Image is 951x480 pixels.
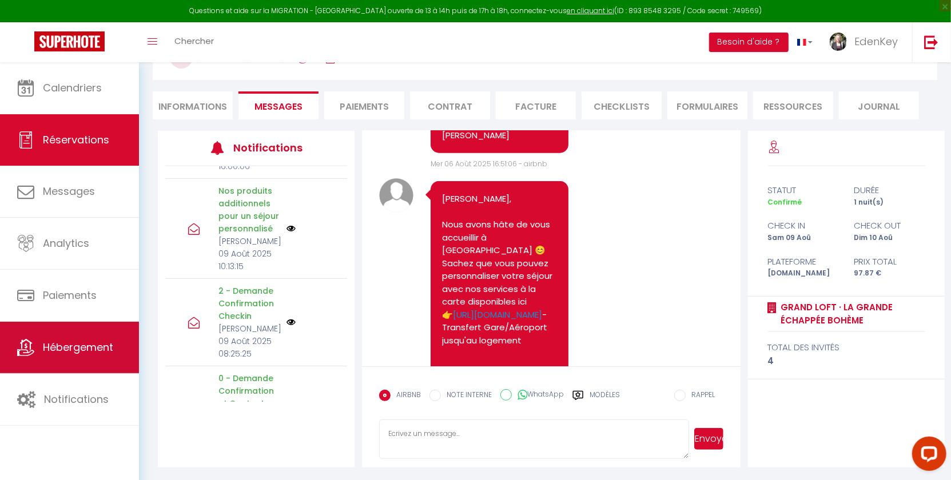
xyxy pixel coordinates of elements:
span: Analytics [43,236,89,250]
button: Envoyer [694,428,723,450]
li: Journal [839,91,919,119]
div: check in [760,219,846,233]
div: durée [846,183,933,197]
a: ... EdenKey [821,22,912,62]
label: WhatsApp [512,389,564,402]
div: 4 [768,354,925,368]
span: Mer 06 Août 2025 16:51:06 - airbnb [431,159,547,169]
span: Réservations [43,133,109,147]
div: total des invités [768,341,925,354]
div: statut [760,183,846,197]
img: avatar.png [379,178,413,213]
li: Ressources [753,91,833,119]
div: check out [846,219,933,233]
p: Nos produits additionnels pour un séjour personnalisé [218,185,279,235]
span: Messages [43,184,95,198]
li: CHECKLISTS [582,91,662,119]
a: [URL][DOMAIN_NAME] [453,309,542,321]
a: Chercher [166,22,222,62]
p: [PERSON_NAME] 09 Août 2025 08:25:25 [218,322,279,360]
span: Confirmé [768,197,802,207]
label: NOTE INTERNE [441,390,492,402]
a: Grand Loft · La Grande Échappée Bohème [777,301,925,327]
span: Notifications [44,392,109,406]
button: Besoin d'aide ? [709,33,789,52]
label: AIRBNB [391,390,421,402]
div: [DOMAIN_NAME] [760,268,846,279]
li: Facture [496,91,576,119]
p: 0 - Demande Confirmation et Contact [218,372,279,410]
label: Modèles [590,390,620,410]
label: RAPPEL [686,390,715,402]
div: Plateforme [760,255,846,269]
li: FORMULAIRES [667,91,747,119]
div: Prix total [846,255,933,269]
img: NO IMAGE [287,224,296,233]
div: 97.87 € [846,268,933,279]
img: logout [924,35,938,49]
li: Informations [153,91,233,119]
span: EdenKey [854,34,898,49]
div: Dim 10 Aoû [846,233,933,243]
span: Hébergement [43,340,113,354]
div: Sam 09 Aoû [760,233,846,243]
iframe: LiveChat chat widget [903,432,951,480]
h3: Notifications [233,135,309,161]
li: Paiements [324,91,404,119]
a: en cliquant ici [567,6,614,15]
p: 2 - Demande Confirmation Checkin [218,285,279,322]
span: Calendriers [43,81,102,95]
div: 1 nuit(s) [846,197,933,208]
span: Messages [254,100,303,113]
li: Contrat [410,91,490,119]
p: [PERSON_NAME] 09 Août 2025 10:13:15 [218,235,279,273]
img: Super Booking [34,31,105,51]
img: NO IMAGE [287,318,296,327]
img: ... [830,33,847,51]
span: Paiements [43,288,97,302]
span: Chercher [174,35,214,47]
